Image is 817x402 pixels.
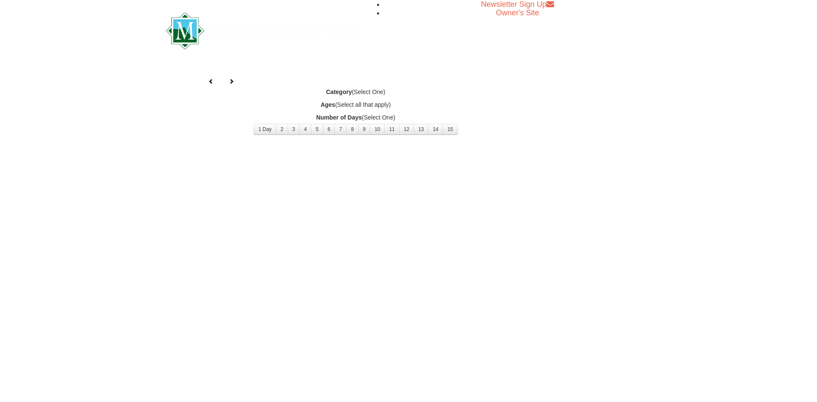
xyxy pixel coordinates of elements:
button: 11 [384,124,399,135]
button: 7 [334,124,347,135]
button: 15 [443,124,457,135]
a: Owner's Site [496,9,539,17]
button: 13 [414,124,428,135]
a: Massanutten Resort [166,20,361,40]
button: 3 [288,124,300,135]
button: 2 [276,124,288,135]
button: 1 Day [254,124,276,135]
button: 10 [370,124,385,135]
strong: Category [326,88,352,95]
button: 9 [358,124,371,135]
button: 12 [399,124,414,135]
button: 5 [311,124,323,135]
strong: Number of Days [316,114,362,121]
button: 14 [428,124,443,135]
strong: Ages [320,101,335,108]
img: Massanutten Resort Logo [166,12,361,49]
button: 4 [299,124,311,135]
label: (Select One) [203,88,509,96]
button: 8 [346,124,359,135]
label: (Select One) [203,113,509,122]
button: 6 [323,124,335,135]
label: (Select all that apply) [203,100,509,109]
